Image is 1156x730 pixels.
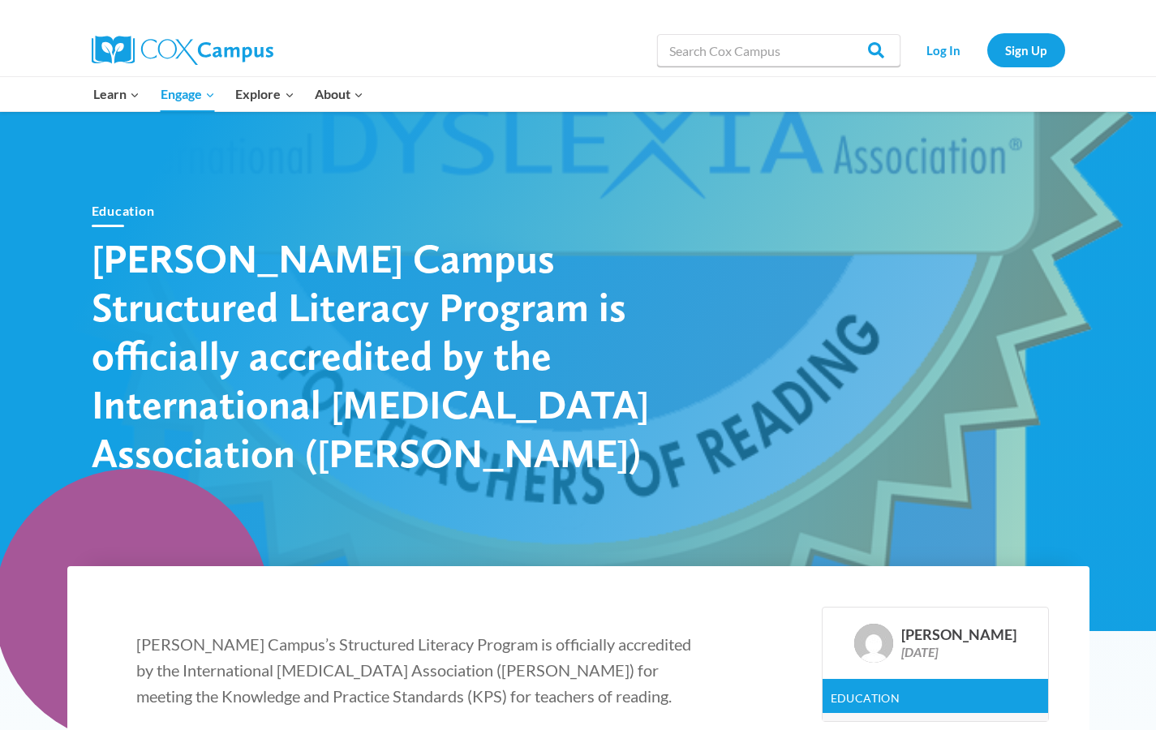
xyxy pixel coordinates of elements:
nav: Primary Navigation [84,77,374,111]
a: Education [831,691,900,705]
input: Search Cox Campus [657,34,900,67]
div: [DATE] [901,644,1016,659]
div: [PERSON_NAME] [901,626,1016,644]
span: Engage [161,84,215,105]
a: Education [92,203,155,218]
span: Explore [235,84,294,105]
span: Learn [93,84,140,105]
a: Sign Up [987,33,1065,67]
span: About [315,84,363,105]
img: Cox Campus [92,36,273,65]
h1: [PERSON_NAME] Campus Structured Literacy Program is officially accredited by the International [M... [92,234,660,477]
nav: Secondary Navigation [909,33,1065,67]
a: Log In [909,33,979,67]
span: [PERSON_NAME] Campus’s Structured Literacy Program is officially accredited by the International ... [136,634,691,706]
